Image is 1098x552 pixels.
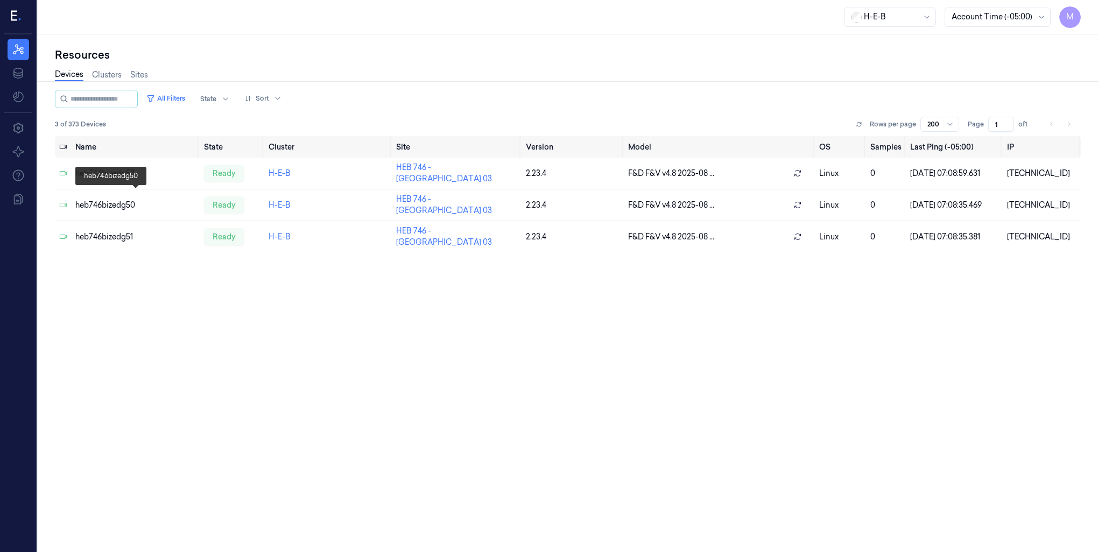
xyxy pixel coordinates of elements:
[55,119,106,129] span: 3 of 373 Devices
[1059,6,1081,28] button: M
[269,232,291,242] a: H-E-B
[819,231,862,243] p: linux
[1003,136,1081,158] th: IP
[906,136,1002,158] th: Last Ping (-05:00)
[142,90,189,107] button: All Filters
[1018,119,1036,129] span: of 1
[1007,168,1076,179] div: [TECHNICAL_ID]
[269,168,291,178] a: H-E-B
[628,168,714,179] span: F&D F&V v4.8 2025-08 ...
[819,168,862,179] p: linux
[264,136,392,158] th: Cluster
[55,69,83,81] a: Devices
[910,200,998,211] div: [DATE] 07:08:35.469
[628,231,714,243] span: F&D F&V v4.8 2025-08 ...
[526,231,620,243] div: 2.23.4
[624,136,815,158] th: Model
[75,200,195,211] div: heb746bizedg50
[55,47,1081,62] div: Resources
[866,136,906,158] th: Samples
[396,226,492,247] a: HEB 746 - [GEOGRAPHIC_DATA] 03
[75,231,195,243] div: heb746bizedg51
[200,136,264,158] th: State
[870,168,902,179] div: 0
[1007,200,1076,211] div: [TECHNICAL_ID]
[204,228,244,245] div: ready
[130,69,148,81] a: Sites
[628,200,714,211] span: F&D F&V v4.8 2025-08 ...
[92,69,122,81] a: Clusters
[204,196,244,214] div: ready
[269,200,291,210] a: H-E-B
[1044,117,1076,132] nav: pagination
[75,168,195,179] div: heb746bizedg53
[819,200,862,211] p: linux
[815,136,867,158] th: OS
[870,200,902,211] div: 0
[910,231,998,243] div: [DATE] 07:08:35.381
[71,136,200,158] th: Name
[204,165,244,182] div: ready
[870,119,916,129] p: Rows per page
[870,231,902,243] div: 0
[910,168,998,179] div: [DATE] 07:08:59.631
[522,136,624,158] th: Version
[392,136,521,158] th: Site
[526,200,620,211] div: 2.23.4
[1007,231,1076,243] div: [TECHNICAL_ID]
[526,168,620,179] div: 2.23.4
[968,119,984,129] span: Page
[396,194,492,215] a: HEB 746 - [GEOGRAPHIC_DATA] 03
[396,162,492,183] a: HEB 746 - [GEOGRAPHIC_DATA] 03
